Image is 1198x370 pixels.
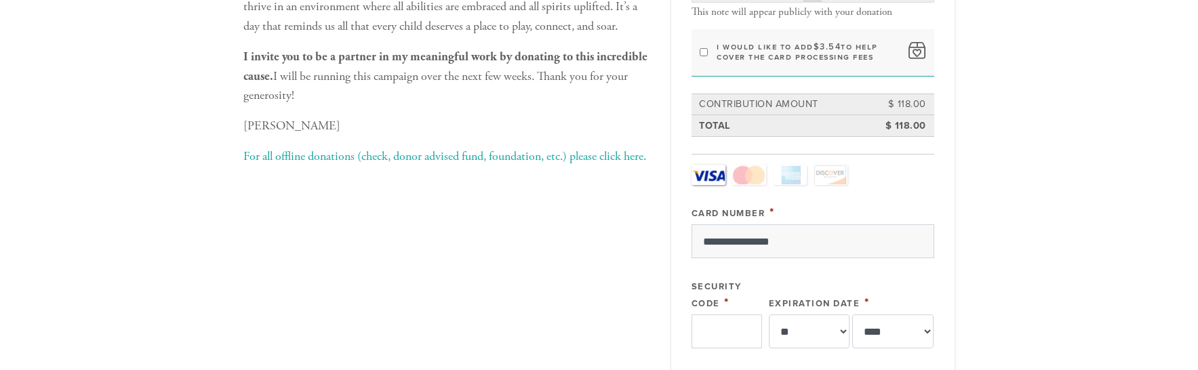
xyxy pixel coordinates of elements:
a: MasterCard [732,165,766,185]
td: $ 118.00 [867,117,928,136]
label: Expiration Date [769,298,860,309]
a: For all offline donations (check, donor advised fund, foundation, etc.) please click here. [243,148,646,164]
p: [PERSON_NAME] [243,117,650,136]
select: Expiration Date month [769,314,850,348]
span: 3.54 [820,41,841,52]
span: This field is required. [770,205,775,220]
a: Visa [692,165,725,185]
label: Card Number [692,208,765,219]
td: Contribution Amount [697,95,867,114]
span: This field is required. [724,295,730,310]
div: This note will appear publicly with your donation [692,6,934,18]
select: Expiration Date year [852,314,934,348]
p: I will be running this campaign over the next few weeks. Thank you for your generosity! [243,47,650,106]
span: $ [814,41,820,52]
span: This field is required. [864,295,870,310]
a: Discover [814,165,847,185]
td: Total [697,117,867,136]
label: Security Code [692,281,742,309]
label: I would like to add to help cover the card processing fees [717,42,900,62]
a: Amex [773,165,807,185]
b: I invite you to be a partner in my meaningful work by donating to this incredible cause. [243,49,647,84]
td: $ 118.00 [867,95,928,114]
